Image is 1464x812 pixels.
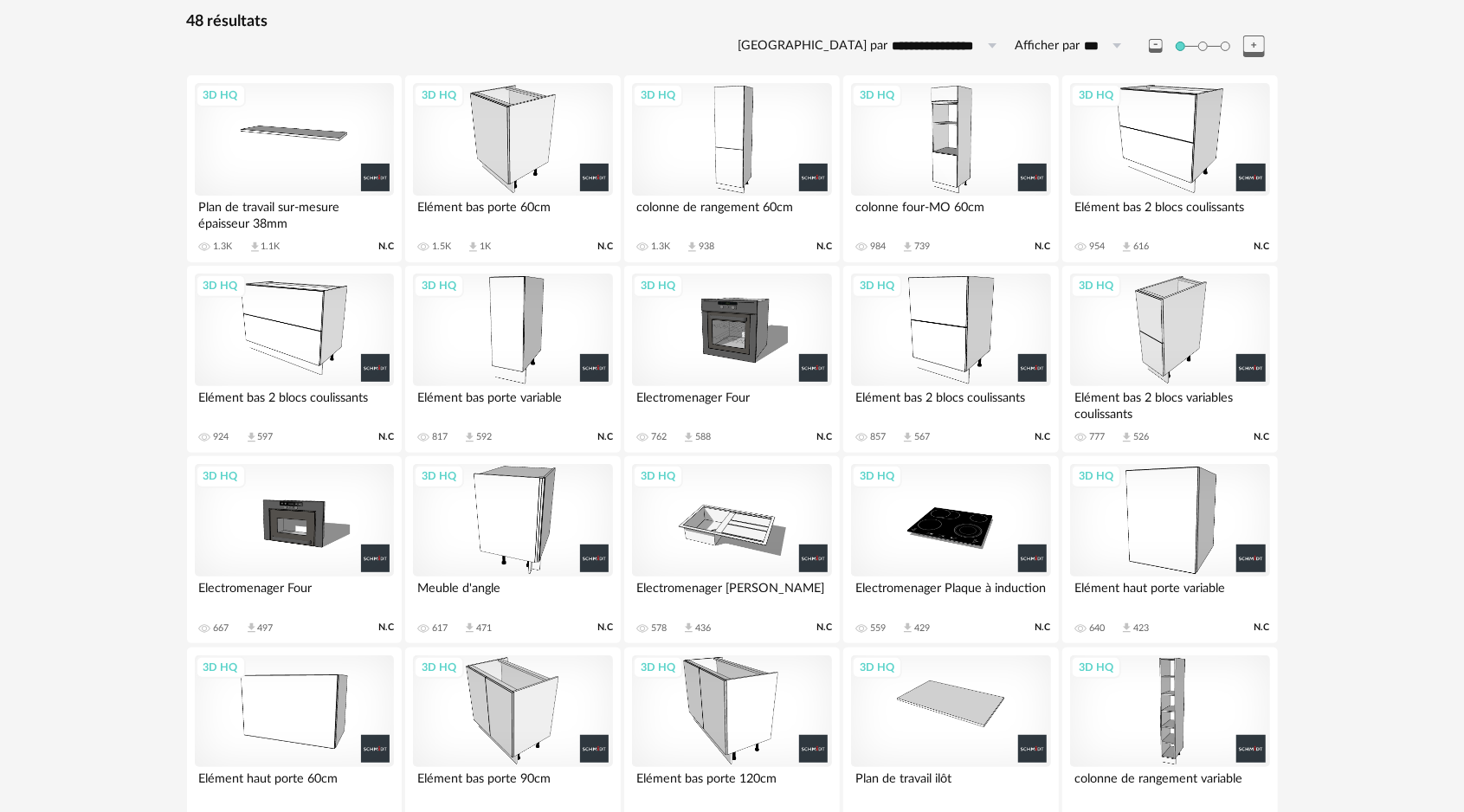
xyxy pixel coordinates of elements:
[851,577,1050,611] div: Electromenager Plaque à induction
[597,622,613,634] span: N.C
[633,465,683,487] div: 3D HQ
[214,241,233,253] div: 1.3K
[632,767,831,802] div: Elément bas porte 120cm
[413,196,612,230] div: Elément bas porte 60cm
[901,622,914,635] span: Download icon
[1062,75,1277,262] a: 3D HQ Elément bas 2 blocs coulissants 954 Download icon 616 N.C
[870,431,886,443] div: 857
[816,622,832,634] span: N.C
[1071,274,1121,297] div: 3D HQ
[914,622,930,635] div: 429
[1089,241,1105,253] div: 954
[1062,456,1277,643] a: 3D HQ Elément haut porte variable 640 Download icon 423 N.C
[1035,241,1051,253] span: N.C
[870,622,886,635] div: 559
[624,266,839,453] a: 3D HQ Electromenager Four 762 Download icon 588 N.C
[1120,241,1133,254] span: Download icon
[1254,622,1270,634] span: N.C
[843,456,1058,643] a: 3D HQ Electromenager Plaque à induction 559 Download icon 429 N.C
[682,431,695,444] span: Download icon
[195,577,394,611] div: Electromenager Four
[695,431,711,443] div: 588
[632,577,831,611] div: Electromenager [PERSON_NAME]
[597,431,613,443] span: N.C
[633,274,683,297] div: 3D HQ
[852,274,902,297] div: 3D HQ
[463,622,476,635] span: Download icon
[633,656,683,679] div: 3D HQ
[914,431,930,443] div: 567
[196,84,246,106] div: 3D HQ
[1254,241,1270,253] span: N.C
[624,75,839,262] a: 3D HQ colonne de rangement 60cm 1.3K Download icon 938 N.C
[1089,431,1105,443] div: 777
[651,431,667,443] div: 762
[597,241,613,253] span: N.C
[187,456,402,643] a: 3D HQ Electromenager Four 667 Download icon 497 N.C
[633,84,683,106] div: 3D HQ
[843,75,1058,262] a: 3D HQ colonne four-MO 60cm 984 Download icon 739 N.C
[414,84,464,106] div: 3D HQ
[1120,622,1133,635] span: Download icon
[187,266,402,453] a: 3D HQ Elément bas 2 blocs coulissants 924 Download icon 597 N.C
[405,266,620,453] a: 3D HQ Elément bas porte variable 817 Download icon 592 N.C
[699,241,714,253] div: 938
[413,767,612,802] div: Elément bas porte 90cm
[476,622,492,635] div: 471
[413,386,612,421] div: Elément bas porte variable
[632,386,831,421] div: Electromenager Four
[843,266,1058,453] a: 3D HQ Elément bas 2 blocs coulissants 857 Download icon 567 N.C
[196,465,246,487] div: 3D HQ
[414,465,464,487] div: 3D HQ
[852,84,902,106] div: 3D HQ
[413,577,612,611] div: Meuble d'angle
[851,767,1050,802] div: Plan de travail ilôt
[1120,431,1133,444] span: Download icon
[378,241,394,253] span: N.C
[632,196,831,230] div: colonne de rangement 60cm
[901,431,914,444] span: Download icon
[378,622,394,634] span: N.C
[432,622,448,635] div: 617
[248,241,261,254] span: Download icon
[1035,431,1051,443] span: N.C
[1035,622,1051,634] span: N.C
[476,431,492,443] div: 592
[852,465,902,487] div: 3D HQ
[1133,431,1149,443] div: 526
[214,622,229,635] div: 667
[816,241,832,253] span: N.C
[1070,196,1269,230] div: Elément bas 2 blocs coulissants
[682,622,695,635] span: Download icon
[852,656,902,679] div: 3D HQ
[480,241,491,253] div: 1K
[405,75,620,262] a: 3D HQ Elément bas porte 60cm 1.5K Download icon 1K N.C
[870,241,886,253] div: 984
[738,38,888,55] label: [GEOGRAPHIC_DATA] par
[378,431,394,443] span: N.C
[1070,767,1269,802] div: colonne de rangement variable
[1070,577,1269,611] div: Elément haut porte variable
[1089,622,1105,635] div: 640
[914,241,930,253] div: 739
[258,622,274,635] div: 497
[195,767,394,802] div: Elément haut porte 60cm
[901,241,914,254] span: Download icon
[686,241,699,254] span: Download icon
[463,431,476,444] span: Download icon
[1062,266,1277,453] a: 3D HQ Elément bas 2 blocs variables coulissants 777 Download icon 526 N.C
[414,656,464,679] div: 3D HQ
[816,431,832,443] span: N.C
[1016,38,1080,55] label: Afficher par
[651,241,670,253] div: 1.3K
[695,622,711,635] div: 436
[1071,656,1121,679] div: 3D HQ
[214,431,229,443] div: 924
[432,431,448,443] div: 817
[1071,465,1121,487] div: 3D HQ
[624,456,839,643] a: 3D HQ Electromenager [PERSON_NAME] 578 Download icon 436 N.C
[258,431,274,443] div: 597
[1071,84,1121,106] div: 3D HQ
[187,12,1278,32] div: 48 résultats
[196,656,246,679] div: 3D HQ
